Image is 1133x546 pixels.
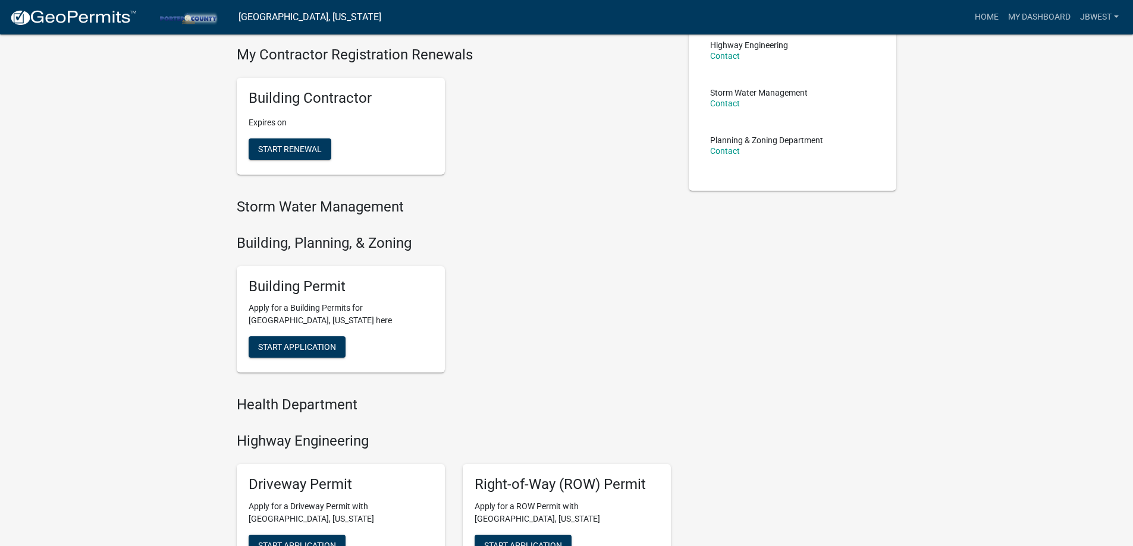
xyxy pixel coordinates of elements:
[249,116,433,129] p: Expires on
[237,46,671,184] wm-registration-list-section: My Contractor Registration Renewals
[249,500,433,525] p: Apply for a Driveway Permit with [GEOGRAPHIC_DATA], [US_STATE]
[1075,6,1123,29] a: jbwest
[475,500,659,525] p: Apply for a ROW Permit with [GEOGRAPHIC_DATA], [US_STATE]
[237,433,671,450] h4: Highway Engineering
[258,342,336,352] span: Start Application
[710,99,740,108] a: Contact
[475,476,659,493] h5: Right-of-Way (ROW) Permit
[258,144,322,154] span: Start Renewal
[970,6,1003,29] a: Home
[146,9,229,25] img: Porter County, Indiana
[1003,6,1075,29] a: My Dashboard
[237,235,671,252] h4: Building, Planning, & Zoning
[710,89,808,97] p: Storm Water Management
[249,336,346,358] button: Start Application
[249,278,433,295] h5: Building Permit
[249,302,433,327] p: Apply for a Building Permits for [GEOGRAPHIC_DATA], [US_STATE] here
[249,138,331,160] button: Start Renewal
[249,476,433,493] h5: Driveway Permit
[710,136,823,144] p: Planning & Zoning Department
[237,198,671,216] h4: Storm Water Management
[710,51,740,61] a: Contact
[710,41,788,49] p: Highway Engineering
[249,90,433,107] h5: Building Contractor
[238,7,381,27] a: [GEOGRAPHIC_DATA], [US_STATE]
[237,396,671,414] h4: Health Department
[237,46,671,64] h4: My Contractor Registration Renewals
[710,146,740,156] a: Contact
